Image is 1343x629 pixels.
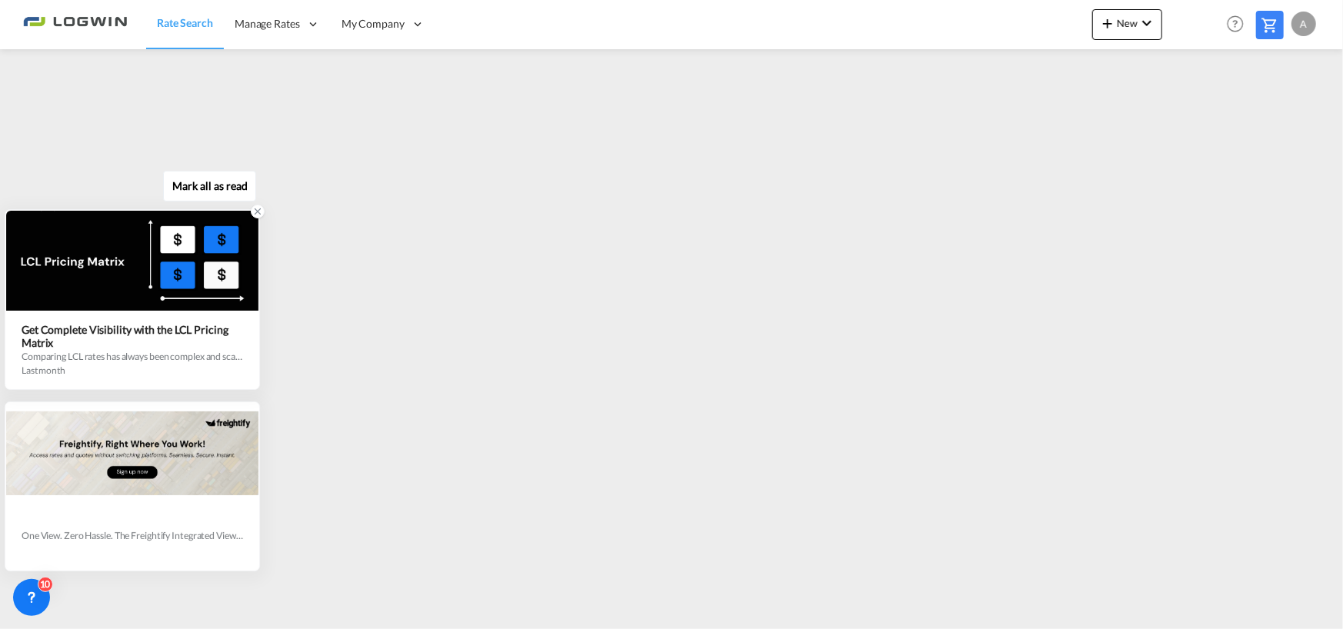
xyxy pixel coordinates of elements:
[1291,12,1316,36] div: A
[23,7,127,42] img: 2761ae10d95411efa20a1f5e0282d2d7.png
[1098,14,1117,32] md-icon: icon-plus 400-fg
[235,16,300,32] span: Manage Rates
[1222,11,1256,38] div: Help
[1222,11,1248,37] span: Help
[1138,14,1156,32] md-icon: icon-chevron-down
[342,16,405,32] span: My Company
[157,16,213,29] span: Rate Search
[1092,9,1162,40] button: icon-plus 400-fgNewicon-chevron-down
[1098,17,1156,29] span: New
